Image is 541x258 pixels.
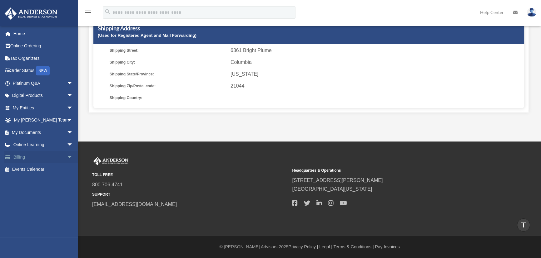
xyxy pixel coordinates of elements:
[98,33,196,38] small: (Used for Registered Agent and Mail Forwarding)
[4,102,82,114] a: My Entitiesarrow_drop_down
[289,244,318,249] a: Privacy Policy |
[92,172,288,178] small: TOLL FREE
[110,70,226,79] span: Shipping State/Province:
[231,46,522,55] span: 6361 Bright Plume
[4,64,82,77] a: Order StatusNEW
[231,82,522,90] span: 21044
[4,77,82,89] a: Platinum Q&Aarrow_drop_down
[67,114,79,127] span: arrow_drop_down
[292,186,372,192] a: [GEOGRAPHIC_DATA][US_STATE]
[319,244,332,249] a: Legal |
[110,46,226,55] span: Shipping Street:
[4,114,82,127] a: My [PERSON_NAME] Teamarrow_drop_down
[292,167,488,174] small: Headquarters & Operations
[110,82,226,90] span: Shipping Zip/Postal code:
[3,7,59,20] img: Anderson Advisors Platinum Portal
[292,178,383,183] a: [STREET_ADDRESS][PERSON_NAME]
[4,151,82,163] a: Billingarrow_drop_down
[98,24,520,32] h5: Shipping Address
[67,77,79,90] span: arrow_drop_down
[84,11,92,16] a: menu
[67,102,79,114] span: arrow_drop_down
[4,163,82,176] a: Events Calendar
[92,191,288,198] small: SUPPORT
[110,58,226,67] span: Shipping City:
[520,221,527,228] i: vertical_align_top
[104,8,111,15] i: search
[110,93,226,102] span: Shipping Country:
[4,89,82,102] a: Digital Productsarrow_drop_down
[334,244,374,249] a: Terms & Conditions |
[517,218,530,232] a: vertical_align_top
[375,244,400,249] a: Pay Invoices
[92,157,130,165] img: Anderson Advisors Platinum Portal
[4,126,82,139] a: My Documentsarrow_drop_down
[231,70,522,79] span: [US_STATE]
[78,243,541,251] div: © [PERSON_NAME] Advisors 2025
[67,126,79,139] span: arrow_drop_down
[4,27,82,40] a: Home
[527,8,536,17] img: User Pic
[4,139,82,151] a: Online Learningarrow_drop_down
[36,66,50,75] div: NEW
[4,40,82,52] a: Online Ordering
[92,182,123,187] a: 800.706.4741
[84,9,92,16] i: menu
[67,151,79,164] span: arrow_drop_down
[231,58,522,67] span: Columbia
[67,89,79,102] span: arrow_drop_down
[92,202,177,207] a: [EMAIL_ADDRESS][DOMAIN_NAME]
[67,139,79,151] span: arrow_drop_down
[4,52,82,64] a: Tax Organizers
